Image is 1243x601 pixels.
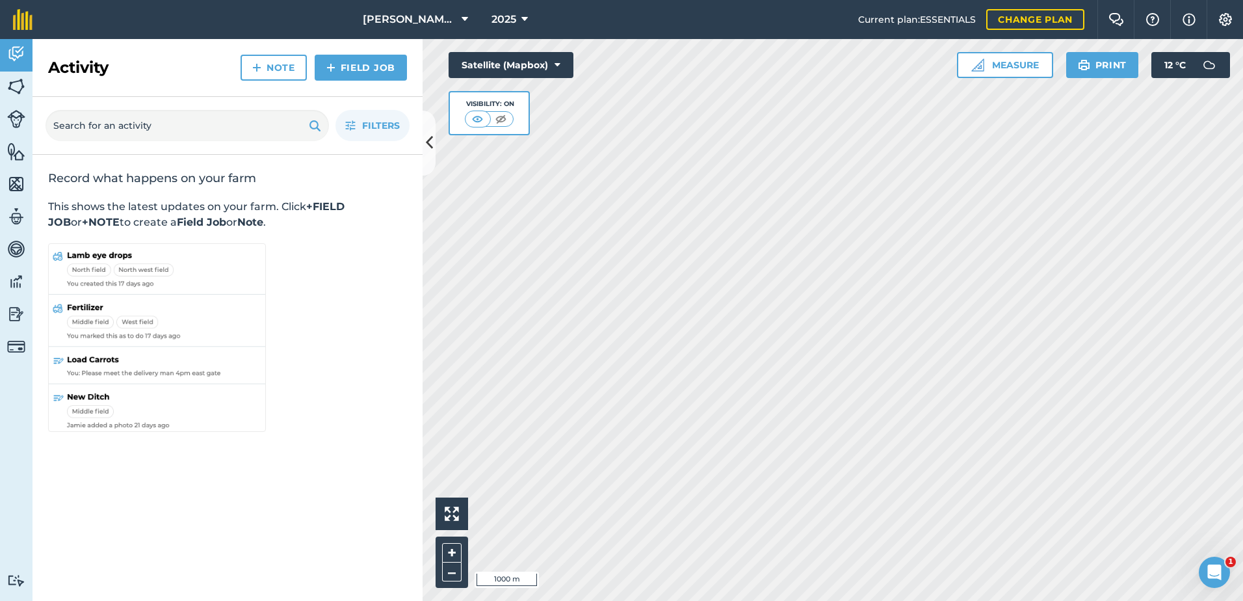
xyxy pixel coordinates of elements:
[237,216,263,228] strong: Note
[442,543,462,563] button: +
[252,60,261,75] img: svg+xml;base64,PHN2ZyB4bWxucz0iaHR0cDovL3d3dy53My5vcmcvMjAwMC9zdmciIHdpZHRoPSIxNCIgaGVpZ2h0PSIyNC...
[241,55,307,81] a: Note
[986,9,1084,30] a: Change plan
[335,110,410,141] button: Filters
[7,77,25,96] img: svg+xml;base64,PHN2ZyB4bWxucz0iaHR0cDovL3d3dy53My5vcmcvMjAwMC9zdmciIHdpZHRoPSI1NiIgaGVpZ2h0PSI2MC...
[7,110,25,128] img: svg+xml;base64,PD94bWwgdmVyc2lvbj0iMS4wIiBlbmNvZGluZz0idXRmLTgiPz4KPCEtLSBHZW5lcmF0b3I6IEFkb2JlIE...
[326,60,335,75] img: svg+xml;base64,PHN2ZyB4bWxucz0iaHR0cDovL3d3dy53My5vcmcvMjAwMC9zdmciIHdpZHRoPSIxNCIgaGVpZ2h0PSIyNC...
[858,12,976,27] span: Current plan : ESSENTIALS
[309,118,321,133] img: svg+xml;base64,PHN2ZyB4bWxucz0iaHR0cDovL3d3dy53My5vcmcvMjAwMC9zdmciIHdpZHRoPSIxOSIgaGVpZ2h0PSIyNC...
[46,110,329,141] input: Search for an activity
[1145,13,1160,26] img: A question mark icon
[1218,13,1233,26] img: A cog icon
[7,142,25,161] img: svg+xml;base64,PHN2ZyB4bWxucz0iaHR0cDovL3d3dy53My5vcmcvMjAwMC9zdmciIHdpZHRoPSI1NiIgaGVpZ2h0PSI2MC...
[363,12,456,27] span: [PERSON_NAME] ASAHI PADDOCKS
[1164,52,1186,78] span: 12 ° C
[48,199,407,230] p: This shows the latest updates on your farm. Click or to create a or .
[1183,12,1196,27] img: svg+xml;base64,PHN2ZyB4bWxucz0iaHR0cDovL3d3dy53My5vcmcvMjAwMC9zdmciIHdpZHRoPSIxNyIgaGVpZ2h0PSIxNy...
[957,52,1053,78] button: Measure
[1108,13,1124,26] img: Two speech bubbles overlapping with the left bubble in the forefront
[7,174,25,194] img: svg+xml;base64,PHN2ZyB4bWxucz0iaHR0cDovL3d3dy53My5vcmcvMjAwMC9zdmciIHdpZHRoPSI1NiIgaGVpZ2h0PSI2MC...
[1196,52,1222,78] img: svg+xml;base64,PD94bWwgdmVyc2lvbj0iMS4wIiBlbmNvZGluZz0idXRmLTgiPz4KPCEtLSBHZW5lcmF0b3I6IEFkb2JlIE...
[1199,557,1230,588] iframe: Intercom live chat
[442,563,462,581] button: –
[7,304,25,324] img: svg+xml;base64,PD94bWwgdmVyc2lvbj0iMS4wIiBlbmNvZGluZz0idXRmLTgiPz4KPCEtLSBHZW5lcmF0b3I6IEFkb2JlIE...
[177,216,226,228] strong: Field Job
[315,55,407,81] a: Field Job
[48,170,407,186] h2: Record what happens on your farm
[445,507,459,521] img: Four arrows, one pointing top left, one top right, one bottom right and the last bottom left
[1225,557,1236,567] span: 1
[493,113,509,126] img: svg+xml;base64,PHN2ZyB4bWxucz0iaHR0cDovL3d3dy53My5vcmcvMjAwMC9zdmciIHdpZHRoPSI1MCIgaGVpZ2h0PSI0MC...
[7,574,25,587] img: svg+xml;base64,PD94bWwgdmVyc2lvbj0iMS4wIiBlbmNvZGluZz0idXRmLTgiPz4KPCEtLSBHZW5lcmF0b3I6IEFkb2JlIE...
[1078,57,1090,73] img: svg+xml;base64,PHN2ZyB4bWxucz0iaHR0cDovL3d3dy53My5vcmcvMjAwMC9zdmciIHdpZHRoPSIxOSIgaGVpZ2h0PSIyNC...
[1151,52,1230,78] button: 12 °C
[7,44,25,64] img: svg+xml;base64,PD94bWwgdmVyc2lvbj0iMS4wIiBlbmNvZGluZz0idXRmLTgiPz4KPCEtLSBHZW5lcmF0b3I6IEFkb2JlIE...
[971,59,984,72] img: Ruler icon
[491,12,516,27] span: 2025
[7,338,25,356] img: svg+xml;base64,PD94bWwgdmVyc2lvbj0iMS4wIiBlbmNvZGluZz0idXRmLTgiPz4KPCEtLSBHZW5lcmF0b3I6IEFkb2JlIE...
[449,52,573,78] button: Satellite (Mapbox)
[7,272,25,291] img: svg+xml;base64,PD94bWwgdmVyc2lvbj0iMS4wIiBlbmNvZGluZz0idXRmLTgiPz4KPCEtLSBHZW5lcmF0b3I6IEFkb2JlIE...
[1066,52,1139,78] button: Print
[362,118,400,133] span: Filters
[469,113,486,126] img: svg+xml;base64,PHN2ZyB4bWxucz0iaHR0cDovL3d3dy53My5vcmcvMjAwMC9zdmciIHdpZHRoPSI1MCIgaGVpZ2h0PSI0MC...
[465,99,514,109] div: Visibility: On
[82,216,120,228] strong: +NOTE
[13,9,33,30] img: fieldmargin Logo
[48,57,109,78] h2: Activity
[7,207,25,226] img: svg+xml;base64,PD94bWwgdmVyc2lvbj0iMS4wIiBlbmNvZGluZz0idXRmLTgiPz4KPCEtLSBHZW5lcmF0b3I6IEFkb2JlIE...
[7,239,25,259] img: svg+xml;base64,PD94bWwgdmVyc2lvbj0iMS4wIiBlbmNvZGluZz0idXRmLTgiPz4KPCEtLSBHZW5lcmF0b3I6IEFkb2JlIE...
